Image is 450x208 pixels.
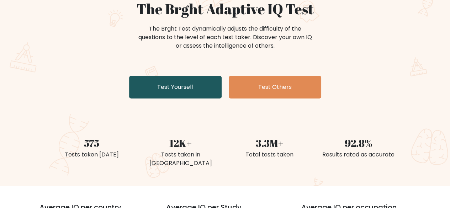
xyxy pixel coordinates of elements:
a: Test Others [229,76,321,98]
h1: The Brght Adaptive IQ Test [52,0,399,17]
div: Tests taken [DATE] [52,150,132,159]
a: Test Yourself [129,76,222,98]
div: 3.3M+ [229,135,310,150]
div: 575 [52,135,132,150]
div: Tests taken in [GEOGRAPHIC_DATA] [141,150,221,167]
div: The Brght Test dynamically adjusts the difficulty of the questions to the level of each test take... [136,25,314,50]
div: 92.8% [318,135,399,150]
div: Results rated as accurate [318,150,399,159]
div: 12K+ [141,135,221,150]
div: Total tests taken [229,150,310,159]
